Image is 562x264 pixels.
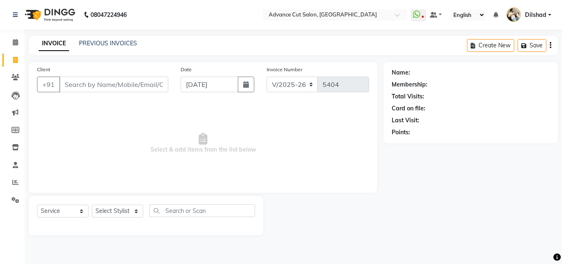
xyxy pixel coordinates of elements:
label: Date [181,66,192,73]
button: Create New [467,39,514,52]
div: Points: [392,128,410,137]
label: Client [37,66,50,73]
span: Dilshad [525,11,546,19]
img: logo [21,3,77,26]
button: +91 [37,77,60,92]
b: 08047224946 [91,3,127,26]
img: Dilshad [506,7,521,22]
div: Total Visits: [392,92,424,101]
label: Invoice Number [267,66,302,73]
input: Search by Name/Mobile/Email/Code [59,77,168,92]
button: Save [518,39,546,52]
div: Name: [392,68,410,77]
div: Card on file: [392,104,425,113]
a: PREVIOUS INVOICES [79,40,137,47]
input: Search or Scan [149,204,255,217]
span: Select & add items from the list below [37,102,369,185]
div: Membership: [392,80,427,89]
div: Last Visit: [392,116,419,125]
a: INVOICE [39,36,69,51]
